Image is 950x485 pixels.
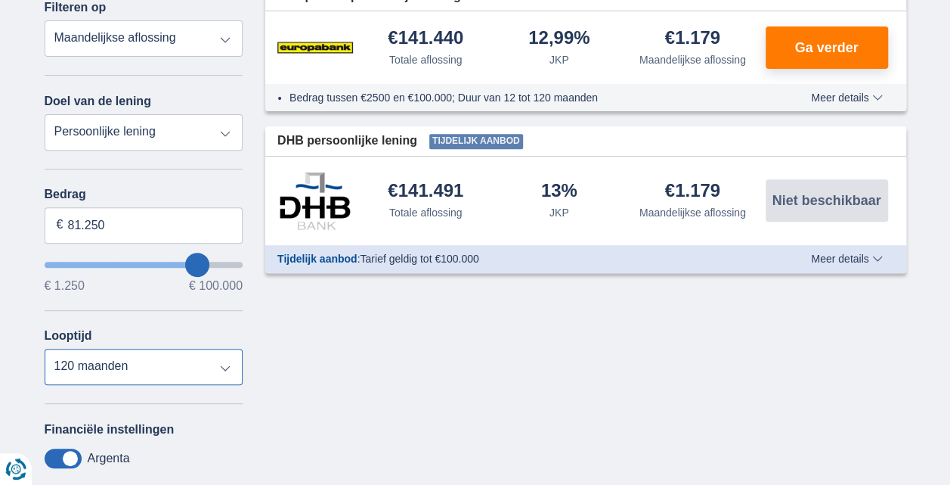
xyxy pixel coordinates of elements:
[639,52,746,67] div: Maandelijkse aflossing
[794,41,858,54] span: Ga verder
[811,92,882,103] span: Meer details
[277,253,357,265] span: Tijdelijk aanbod
[45,95,151,108] label: Doel van de lening
[389,52,463,67] div: Totale aflossing
[289,90,756,105] li: Bedrag tussen €2500 en €100.000; Duur van 12 tot 120 maanden
[772,194,880,207] span: Niet beschikbaar
[45,188,243,201] label: Bedrag
[811,253,882,264] span: Meer details
[88,452,130,465] label: Argenta
[528,29,589,49] div: 12,99%
[57,216,63,234] span: €
[665,182,720,202] div: €1.179
[429,134,523,149] span: Tijdelijk aanbod
[45,1,107,14] label: Filteren op
[549,205,569,220] div: JKP
[360,253,478,265] span: Tarief geldig tot €100.000
[265,251,768,266] div: :
[665,29,720,49] div: €1.179
[549,52,569,67] div: JKP
[277,172,353,229] img: product.pl.alt DHB Bank
[766,179,888,222] button: Niet beschikbaar
[45,280,85,292] span: € 1.250
[766,26,888,69] button: Ga verder
[541,182,577,202] div: 13%
[189,280,243,292] span: € 100.000
[388,29,463,49] div: €141.440
[639,205,746,220] div: Maandelijkse aflossing
[277,132,417,150] span: DHB persoonlijke lening
[45,423,175,437] label: Financiële instellingen
[388,182,463,202] div: €141.491
[800,92,893,104] button: Meer details
[277,29,353,67] img: product.pl.alt Europabank
[389,205,463,220] div: Totale aflossing
[45,262,243,268] input: wantToBorrow
[800,253,893,265] button: Meer details
[45,329,92,343] label: Looptijd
